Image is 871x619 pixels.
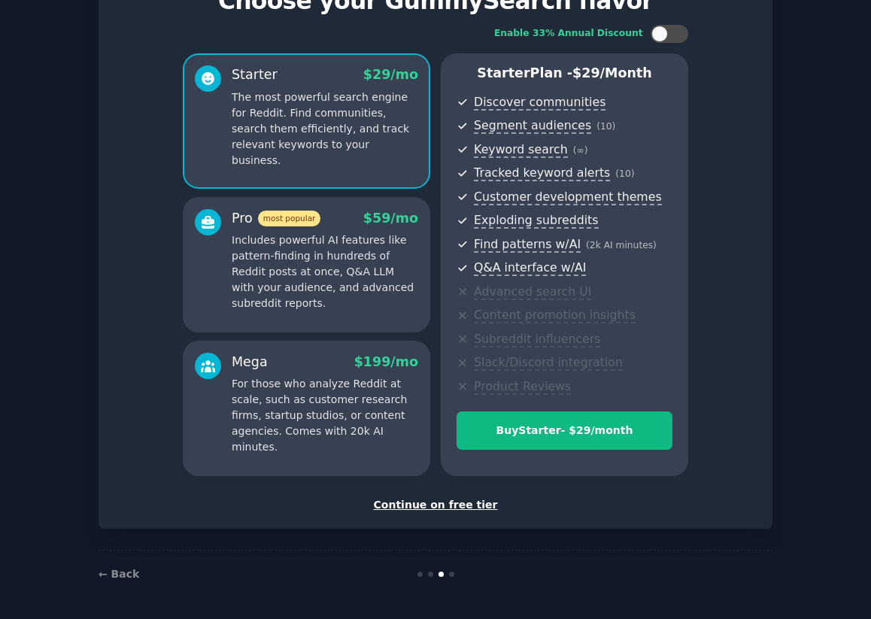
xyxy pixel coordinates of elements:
[474,332,600,347] span: Subreddit influencers
[474,308,636,323] span: Content promotion insights
[474,190,662,205] span: Customer development themes
[232,232,418,311] p: Includes powerful AI features like pattern-finding in hundreds of Reddit posts at once, Q&A LLM w...
[457,64,672,83] p: Starter Plan -
[457,411,672,450] button: BuyStarter- $29/month
[615,168,634,179] span: ( 10 )
[474,95,605,111] span: Discover communities
[474,118,591,134] span: Segment audiences
[474,213,598,229] span: Exploding subreddits
[363,211,418,226] span: $ 59 /mo
[474,379,571,395] span: Product Reviews
[474,355,623,371] span: Slack/Discord integration
[474,142,568,158] span: Keyword search
[596,121,615,132] span: ( 10 )
[474,165,610,181] span: Tracked keyword alerts
[232,353,268,372] div: Mega
[494,27,643,41] div: Enable 33% Annual Discount
[474,260,586,276] span: Q&A interface w/AI
[232,209,320,228] div: Pro
[572,65,652,80] span: $ 29 /month
[232,65,278,84] div: Starter
[573,145,588,156] span: ( ∞ )
[258,211,321,226] span: most popular
[586,240,657,250] span: ( 2k AI minutes )
[474,237,581,253] span: Find patterns w/AI
[354,354,418,369] span: $ 199 /mo
[457,423,672,438] div: Buy Starter - $ 29 /month
[232,90,418,168] p: The most powerful search engine for Reddit. Find communities, search them efficiently, and track ...
[474,284,591,300] span: Advanced search UI
[99,568,139,580] a: ← Back
[232,376,418,455] p: For those who analyze Reddit at scale, such as customer research firms, startup studios, or conte...
[363,67,418,82] span: $ 29 /mo
[114,497,757,513] div: Continue on free tier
